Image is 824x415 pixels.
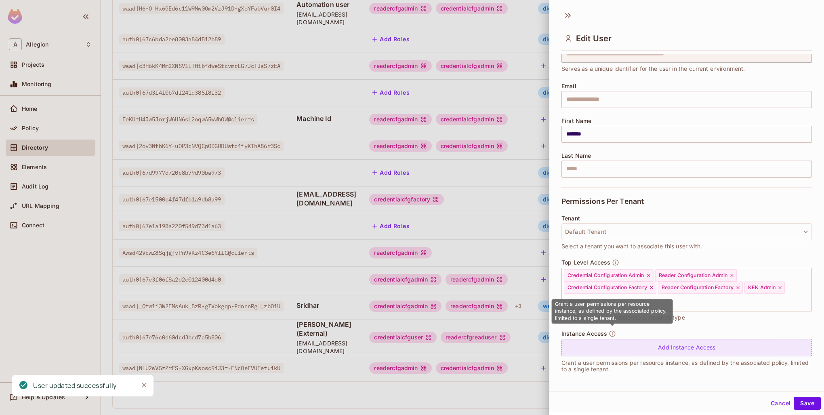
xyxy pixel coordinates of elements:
[807,288,809,290] button: Open
[576,34,612,43] span: Edit User
[561,242,702,251] span: Select a tenant you want to associate this user with.
[138,379,150,391] button: Close
[655,269,737,282] div: Reader Configuration Admin
[564,282,656,294] div: Credential Configuration Factory
[658,282,743,294] div: Reader Configuration Factory
[748,284,776,291] span: KEK Admin
[568,272,644,279] span: Credential Configuration Admin
[564,269,654,282] div: Credential Configuration Admin
[561,83,576,89] span: Email
[561,259,610,266] span: Top Level Access
[561,330,607,337] span: Instance Access
[561,360,812,373] p: Grant a user permissions per resource instance, as defined by the associated policy, limited to a...
[561,152,591,159] span: Last Name
[744,282,785,294] div: KEK Admin
[568,284,647,291] span: Credential Configuration Factory
[561,339,812,356] div: Add Instance Access
[555,301,667,321] span: Grant a user permissions per resource instance, as defined by the associated policy, limited to a...
[561,118,592,124] span: First Name
[33,381,117,391] div: User updated successfully
[767,397,794,410] button: Cancel
[561,223,812,240] button: Default Tenant
[561,215,580,222] span: Tenant
[662,284,734,291] span: Reader Configuration Factory
[794,397,821,410] button: Save
[561,64,745,73] span: Serves as a unique identifier for the user in the current environment.
[659,272,728,279] span: Reader Configuration Admin
[561,197,644,205] span: Permissions Per Tenant
[561,313,685,322] span: Assign the user permission to a resource type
